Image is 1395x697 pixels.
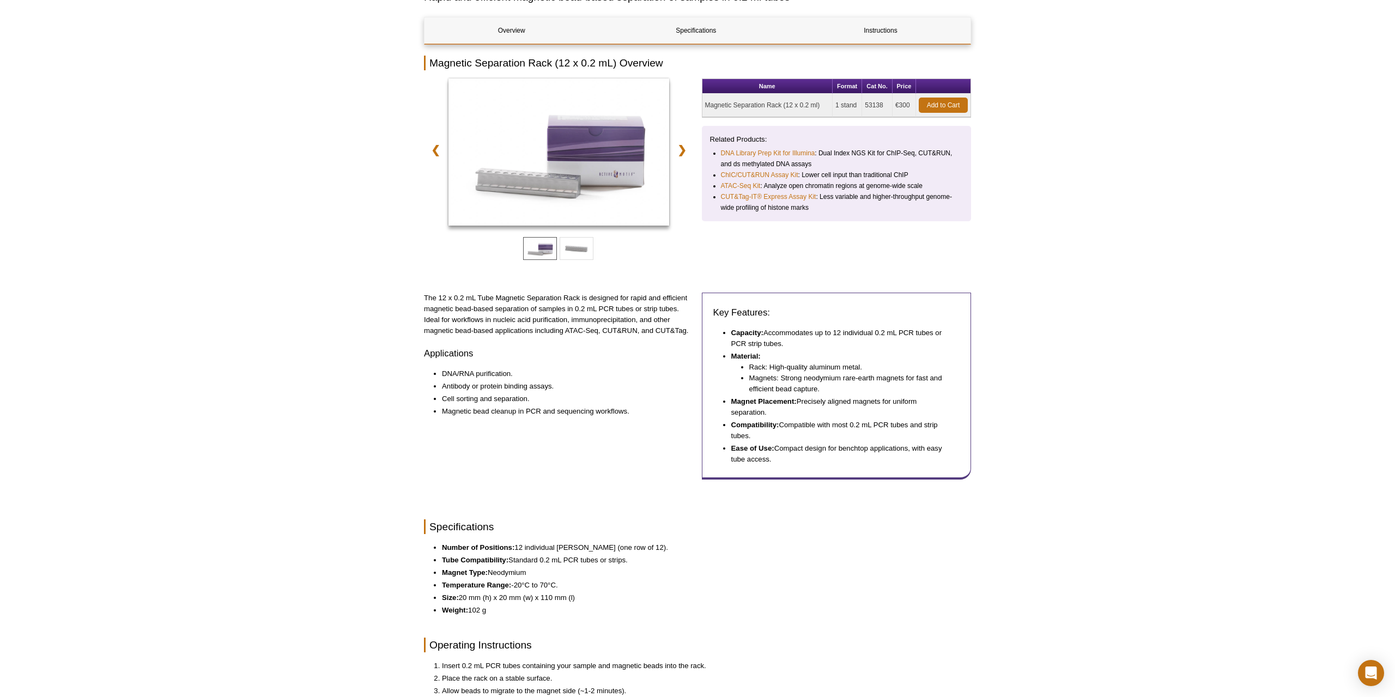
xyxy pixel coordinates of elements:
th: Format [833,79,862,94]
li: 20 mm (h) x 20 mm (w) x 110 mm (l) [442,592,960,603]
li: Antibody or protein binding assays. [442,381,683,392]
li: Magnetic bead cleanup in PCR and sequencing workflows. [442,406,683,417]
strong: Number of Positions: [442,543,514,551]
li: : Dual Index NGS Kit for ChIP-Seq, CUT&RUN, and ds methylated DNA assays [721,148,954,169]
img: Magnetic Rack [448,78,669,226]
li: Allow beads to migrate to the magnet side (~1-2 minutes). [442,686,960,696]
a: Instructions [793,17,967,44]
li: Cell sorting and separation. [442,393,683,404]
th: Name [702,79,833,94]
li: Place the rack on a stable surface. [442,673,960,684]
th: Cat No. [862,79,893,94]
strong: Capacity: [731,329,763,337]
li: Neodymium [442,567,960,578]
p: The 12 x 0.2 mL Tube Magnetic Separation Rack is designed for rapid and efficient magnetic bead-b... [424,293,694,336]
li: Magnets: Strong neodymium rare-earth magnets for fast and efficient bead capture. [749,373,949,395]
a: ATAC-Seq Kit [721,180,761,191]
a: Specifications [609,17,783,44]
div: Open Intercom Messenger [1358,660,1384,686]
p: Related Products: [710,134,963,145]
a: ❮ [424,137,447,162]
strong: Material: [731,352,761,360]
li: Compact design for benchtop applications, with easy tube access. [731,443,949,465]
li: : Analyze open chromatin regions at genome-wide scale [721,180,954,191]
td: 53138 [862,94,893,117]
h3: Key Features: [713,306,960,319]
a: CUT&Tag-IT® Express Assay Kit [721,191,816,202]
a: Magnetic Rack [448,78,669,229]
li: Rack: High-quality aluminum metal. [749,362,949,373]
strong: Magnet Type: [442,568,488,577]
li: 102 g [442,605,960,616]
h3: Applications [424,347,694,360]
strong: Size: [442,593,459,602]
h2: Magnetic Separation Rack (12 x 0.2 mL) Overview [424,56,971,70]
td: Magnetic Separation Rack (12 x 0.2 ml) [702,94,833,117]
li: DNA/RNA purification. [442,368,683,379]
li: : Lower cell input than traditional ChIP [721,169,954,180]
strong: Weight: [442,606,468,614]
li: -20°C to 70°C. [442,580,960,591]
a: Add to Cart [919,98,968,113]
li: 12 individual [PERSON_NAME] (one row of 12). [442,542,960,553]
a: Overview [424,17,598,44]
a: ❯ [670,137,694,162]
h2: Specifications [424,519,971,534]
li: Insert 0.2 mL PCR tubes containing your sample and magnetic beads into the rack. [442,660,960,671]
strong: Tube Compatibility: [442,556,508,564]
li: : Less variable and higher-throughput genome-wide profiling of histone marks [721,191,954,213]
li: Accommodates up to 12 individual 0.2 mL PCR tubes or PCR strip tubes. [731,328,949,349]
a: DNA Library Prep Kit for Illumina [721,148,815,159]
h2: Operating Instructions [424,638,971,652]
td: 1 stand [833,94,862,117]
strong: Magnet Placement: [731,397,797,405]
li: Compatible with most 0.2 mL PCR tubes and strip tubes. [731,420,949,441]
th: Price [893,79,916,94]
strong: Ease of Use: [731,444,774,452]
strong: Temperature Range: [442,581,511,589]
td: €300 [893,94,916,117]
a: ChIC/CUT&RUN Assay Kit [721,169,798,180]
strong: Compatibility: [731,421,779,429]
li: Standard 0.2 mL PCR tubes or strips. [442,555,960,566]
li: Precisely aligned magnets for uniform separation. [731,396,949,418]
